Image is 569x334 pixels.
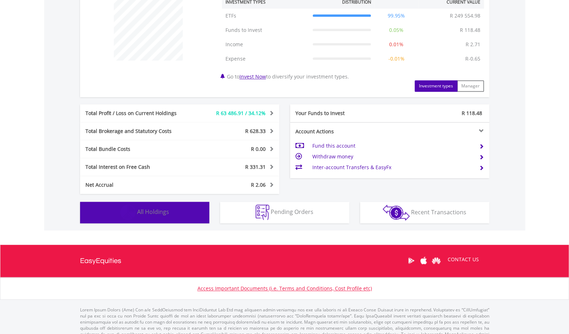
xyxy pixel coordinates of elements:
[415,80,457,92] button: Investment types
[290,128,390,135] div: Account Actions
[80,145,196,153] div: Total Bundle Costs
[374,23,418,37] td: 0.05%
[251,181,266,188] span: R 2.06
[222,9,309,23] td: ETFs
[360,202,489,223] button: Recent Transactions
[245,163,266,170] span: R 331.31
[80,163,196,171] div: Total Interest on Free Cash
[222,52,309,66] td: Expense
[80,128,196,135] div: Total Brokerage and Statutory Costs
[245,128,266,134] span: R 628.33
[80,181,196,189] div: Net Accrual
[430,249,443,272] a: Huawei
[405,249,418,272] a: Google Play
[462,110,482,116] span: R 118.48
[418,249,430,272] a: Apple
[374,37,418,52] td: 0.01%
[222,37,309,52] td: Income
[251,145,266,152] span: R 0.00
[290,110,390,117] div: Your Funds to Invest
[220,202,349,223] button: Pending Orders
[222,23,309,37] td: Funds to Invest
[457,80,484,92] button: Manager
[312,140,473,151] td: Fund this account
[411,208,466,216] span: Recent Transactions
[374,9,418,23] td: 99.95%
[271,208,313,216] span: Pending Orders
[462,37,484,52] td: R 2.71
[456,23,484,37] td: R 118.48
[374,52,418,66] td: -0.01%
[137,208,169,216] span: All Holdings
[80,110,196,117] div: Total Profit / Loss on Current Holdings
[443,249,484,269] a: CONTACT US
[216,110,266,116] span: R 63 486.91 / 34.12%
[80,202,209,223] button: All Holdings
[197,285,372,292] a: Access Important Documents (i.e. Terms and Conditions, Cost Profile etc)
[239,73,266,80] a: Invest Now
[383,205,410,220] img: transactions-zar-wht.png
[256,205,269,220] img: pending_instructions-wht.png
[80,245,121,277] a: EasyEquities
[312,151,473,162] td: Withdraw money
[462,52,484,66] td: R-0.65
[446,9,484,23] td: R 249 554.98
[120,205,136,220] img: holdings-wht.png
[312,162,473,173] td: Inter-account Transfers & EasyFx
